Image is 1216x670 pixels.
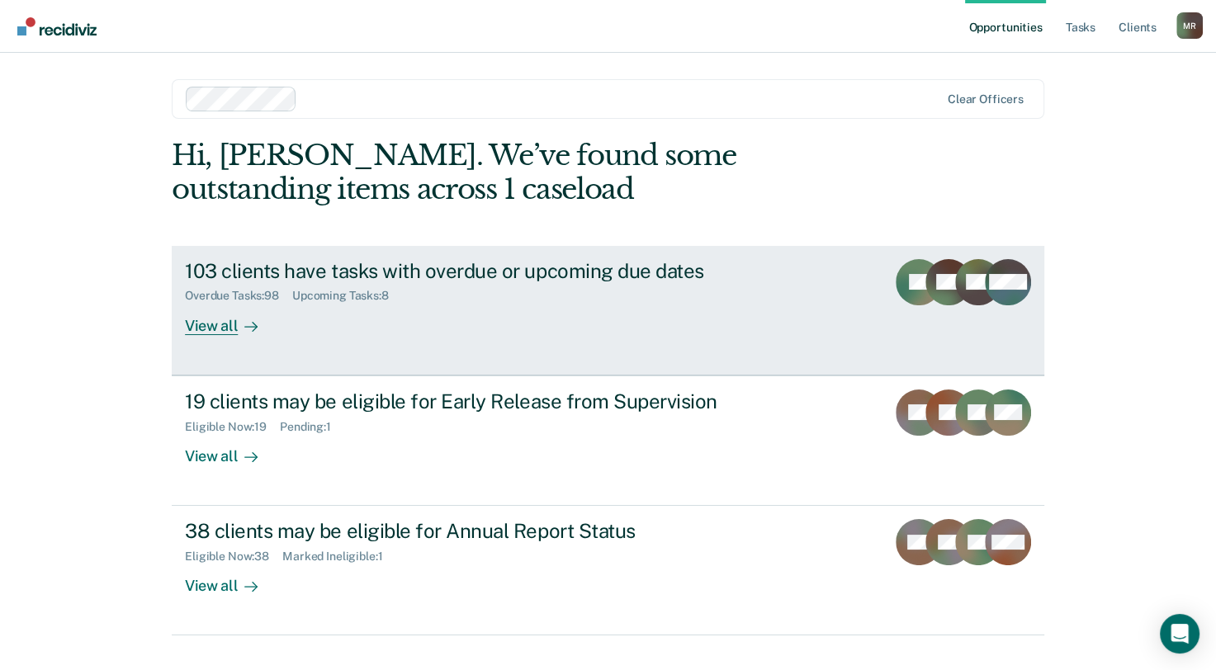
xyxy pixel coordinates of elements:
[948,92,1024,106] div: Clear officers
[172,246,1044,375] a: 103 clients have tasks with overdue or upcoming due datesOverdue Tasks:98Upcoming Tasks:8View all
[172,139,869,206] div: Hi, [PERSON_NAME]. We’ve found some outstanding items across 1 caseload
[185,259,764,283] div: 103 clients have tasks with overdue or upcoming due dates
[172,375,1044,506] a: 19 clients may be eligible for Early Release from SupervisionEligible Now:19Pending:1View all
[185,519,764,543] div: 38 clients may be eligible for Annual Report Status
[280,420,344,434] div: Pending : 1
[172,506,1044,635] a: 38 clients may be eligible for Annual Report StatusEligible Now:38Marked Ineligible:1View all
[185,303,277,335] div: View all
[17,17,97,35] img: Recidiviz
[185,420,280,434] div: Eligible Now : 19
[185,433,277,465] div: View all
[185,289,292,303] div: Overdue Tasks : 98
[185,389,764,413] div: 19 clients may be eligible for Early Release from Supervision
[1160,614,1199,653] div: Open Intercom Messenger
[185,564,277,596] div: View all
[1176,12,1203,39] div: M R
[185,550,282,564] div: Eligible Now : 38
[1176,12,1203,39] button: Profile dropdown button
[292,289,402,303] div: Upcoming Tasks : 8
[282,550,395,564] div: Marked Ineligible : 1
